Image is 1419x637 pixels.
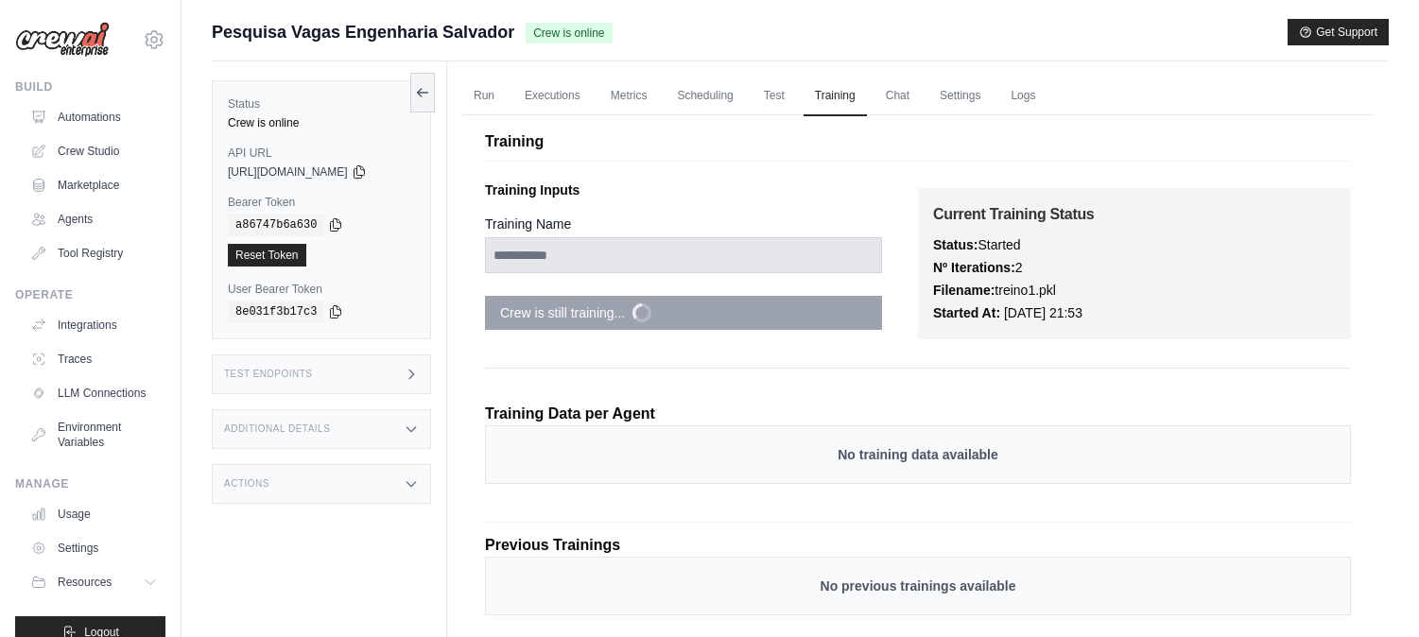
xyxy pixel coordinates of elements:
[23,204,165,234] a: Agents
[224,369,313,380] h3: Test Endpoints
[224,478,269,490] h3: Actions
[228,146,415,161] label: API URL
[228,164,348,180] span: [URL][DOMAIN_NAME]
[1324,546,1419,637] iframe: Chat Widget
[15,22,110,58] img: Logo
[999,77,1047,116] a: Logs
[933,260,1015,275] strong: Nº Iterations:
[228,195,415,210] label: Bearer Token
[599,77,659,116] a: Metrics
[228,282,415,297] label: User Bearer Token
[23,170,165,200] a: Marketplace
[505,577,1331,595] p: No previous trainings available
[804,77,867,116] a: Training
[23,310,165,340] a: Integrations
[933,256,1336,279] p: 2
[228,115,415,130] div: Crew is online
[228,244,306,267] a: Reset Token
[224,423,330,435] h3: Additional Details
[933,283,995,298] strong: Filename:
[666,77,744,116] a: Scheduling
[23,344,165,374] a: Traces
[15,476,165,491] div: Manage
[933,237,978,252] strong: Status:
[23,533,165,563] a: Settings
[933,279,1336,301] p: treino1.pkl
[462,77,506,116] a: Run
[505,445,1331,464] p: No training data available
[1004,305,1082,320] time: August 20, 2025 at 21:53 GMT-3
[513,77,592,116] a: Executions
[933,203,1336,226] h3: Current Training Status
[23,238,165,268] a: Tool Registry
[228,301,324,323] code: 8e031f3b17c3
[1324,546,1419,637] div: Widget de chat
[485,403,655,425] p: Training Data per Agent
[933,233,1336,256] p: Started
[58,575,112,590] span: Resources
[23,378,165,408] a: LLM Connections
[23,102,165,132] a: Automations
[23,136,165,166] a: Crew Studio
[15,79,165,95] div: Build
[23,499,165,529] a: Usage
[23,567,165,597] button: Resources
[485,181,918,199] p: Training Inputs
[485,215,882,233] label: Training Name
[1288,19,1389,45] button: Get Support
[15,287,165,302] div: Operate
[23,412,165,457] a: Environment Variables
[753,77,796,116] a: Test
[928,77,992,116] a: Settings
[228,214,324,236] code: a86747b6a630
[526,23,612,43] span: Crew is online
[485,534,1351,557] p: Previous Trainings
[874,77,921,116] a: Chat
[485,296,882,330] button: Crew is still training...
[485,130,1351,153] p: Training
[212,19,514,45] span: Pesquisa Vagas Engenharia Salvador
[228,96,415,112] label: Status
[933,305,1000,320] strong: Started At:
